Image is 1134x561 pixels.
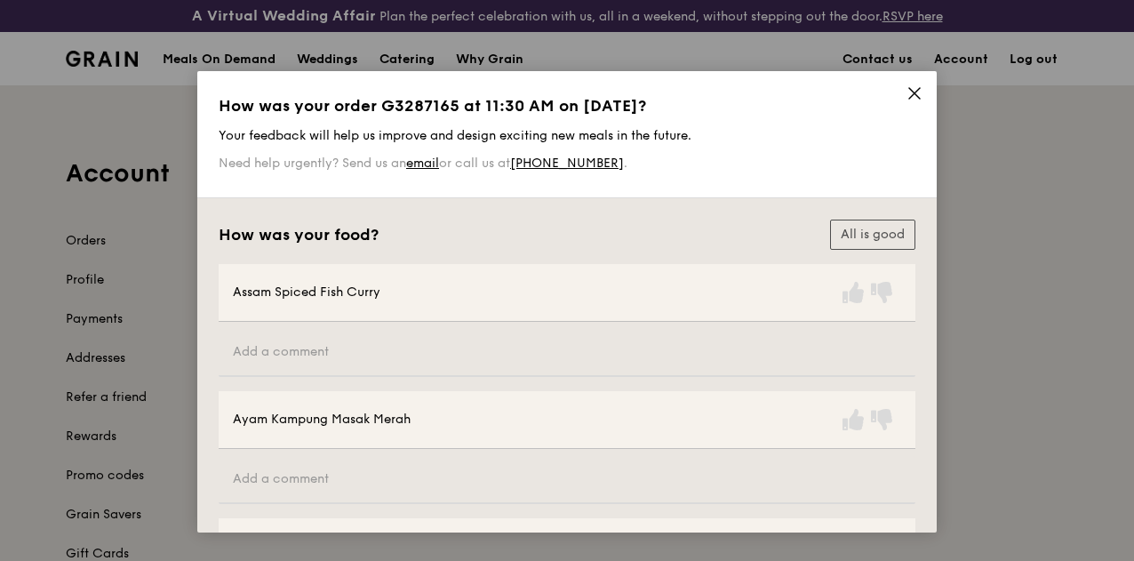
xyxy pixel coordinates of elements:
input: Add a comment [219,329,915,377]
a: [PHONE_NUMBER] [510,156,624,171]
p: Your feedback will help us improve and design exciting new meals in the future. [219,128,915,143]
h2: How was your food? [219,225,379,244]
button: All is good [830,220,915,250]
div: Ayam Kampung Masak Merah [233,411,411,429]
h1: How was your order G3287165 at 11:30 AM on [DATE]? [219,96,915,116]
input: Add a comment [219,456,915,504]
p: Need help urgently? Send us an or call us at . [219,156,915,171]
div: Assam Spiced Fish Curry [233,284,380,301]
a: email [406,156,439,171]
